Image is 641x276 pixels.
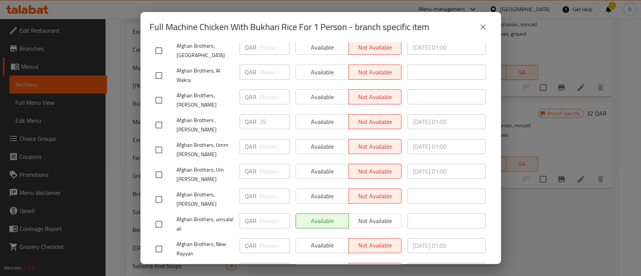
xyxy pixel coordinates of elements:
p: QAR [245,241,256,250]
p: QAR [245,68,256,77]
input: Please enter price [259,238,290,253]
p: QAR [245,117,256,126]
span: Afghan Brothers, umsalal ali [176,215,234,234]
p: QAR [245,142,256,151]
input: Please enter price [259,164,290,179]
span: Afghan Brothers, Al Wakra [176,66,234,85]
input: Please enter price [259,40,290,55]
span: Afghan Brothers, New Rayyan [176,240,234,258]
p: QAR [245,43,256,52]
span: Afghan Brothers, Um [PERSON_NAME] [176,165,234,184]
span: Afghan Brothers, Umm [PERSON_NAME] [176,140,234,159]
input: Please enter price [259,114,290,129]
input: Please enter price [259,139,290,154]
button: close [474,18,492,36]
span: Afghan Brothers, [PERSON_NAME] [176,91,234,110]
input: Please enter price [259,89,290,104]
p: QAR [245,92,256,101]
span: Afghan Brothers , [PERSON_NAME] [176,116,234,134]
span: Afghan Brothers, [GEOGRAPHIC_DATA] [176,41,234,60]
span: Afghan Brothers, [PERSON_NAME] [176,190,234,209]
p: QAR [245,216,256,225]
input: Please enter price [259,189,290,204]
h2: Full Machine Chicken With Bukhari Rice For 1 Person - branch specific item [149,21,429,33]
p: QAR [245,167,256,176]
input: Please enter price [259,213,290,228]
p: QAR [245,192,256,201]
input: Please enter price [259,65,290,80]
